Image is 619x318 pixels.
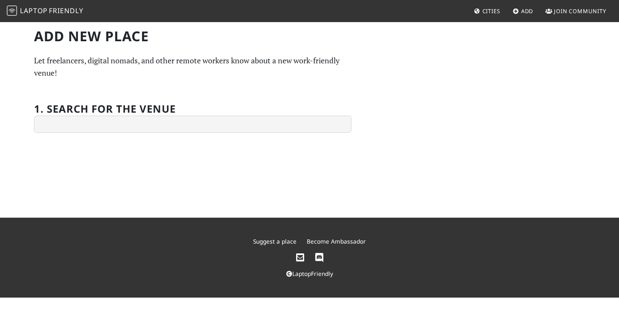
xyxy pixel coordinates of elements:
span: Add [521,7,533,15]
a: Become Ambassador [307,237,366,245]
a: Join Community [542,3,610,19]
a: Suggest a place [253,237,297,245]
a: LaptopFriendly [286,270,333,278]
span: Friendly [49,6,83,15]
span: Join Community [554,7,606,15]
span: Laptop [20,6,48,15]
h2: 1. Search for the venue [34,103,176,115]
a: LaptopFriendly LaptopFriendly [7,4,83,19]
a: Add [509,3,537,19]
span: Cities [482,7,500,15]
img: LaptopFriendly [7,6,17,16]
h1: Add new Place [34,28,351,44]
a: Cities [471,3,504,19]
p: Let freelancers, digital nomads, and other remote workers know about a new work-friendly venue! [34,54,351,79]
